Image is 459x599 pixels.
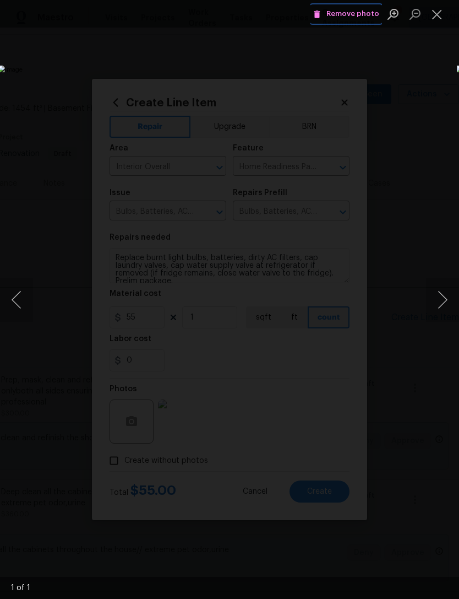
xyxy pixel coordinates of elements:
span: Remove photo [313,8,379,20]
button: Zoom in [382,4,404,24]
button: Zoom out [404,4,426,24]
button: Next image [426,278,459,322]
button: Close lightbox [426,4,448,24]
